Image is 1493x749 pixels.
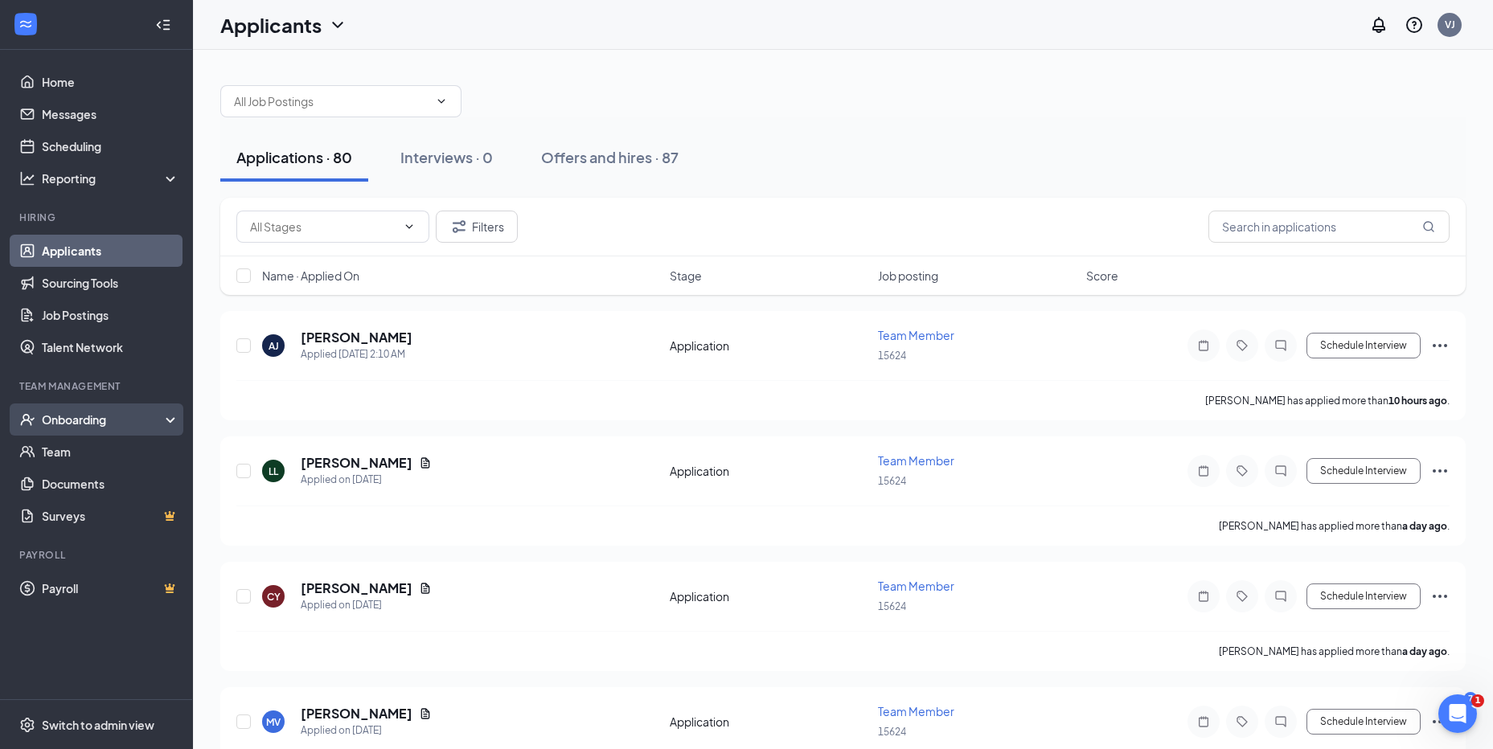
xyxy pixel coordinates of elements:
[1208,211,1450,243] input: Search in applications
[42,130,179,162] a: Scheduling
[419,707,432,720] svg: Document
[236,147,352,167] div: Applications · 80
[1306,709,1421,735] button: Schedule Interview
[42,235,179,267] a: Applicants
[1306,458,1421,484] button: Schedule Interview
[400,147,493,167] div: Interviews · 0
[1438,694,1477,733] iframe: Intercom live chat
[42,331,179,363] a: Talent Network
[19,717,35,733] svg: Settings
[155,17,171,33] svg: Collapse
[301,597,432,613] div: Applied on [DATE]
[220,11,322,39] h1: Applicants
[878,600,906,612] span: 15624
[269,465,278,478] div: LL
[301,579,412,597] h5: [PERSON_NAME]
[42,411,166,428] div: Onboarding
[42,717,154,733] div: Switch to admin view
[266,715,281,729] div: MV
[1194,339,1213,352] svg: Note
[301,346,412,362] div: Applied [DATE] 2:10 AM
[449,217,469,236] svg: Filter
[42,170,180,186] div: Reporting
[269,339,279,353] div: AJ
[878,268,938,284] span: Job posting
[42,267,179,299] a: Sourcing Tools
[42,500,179,532] a: SurveysCrown
[19,211,176,224] div: Hiring
[42,468,179,500] a: Documents
[42,572,179,604] a: PayrollCrown
[1194,465,1213,477] svg: Note
[42,66,179,98] a: Home
[42,299,179,331] a: Job Postings
[1422,220,1435,233] svg: MagnifyingGlass
[1430,461,1450,481] svg: Ellipses
[1464,692,1477,706] div: 7
[1194,590,1213,603] svg: Note
[1086,268,1118,284] span: Score
[878,453,954,468] span: Team Member
[234,92,429,110] input: All Job Postings
[878,350,906,362] span: 15624
[42,98,179,130] a: Messages
[670,268,702,284] span: Stage
[1271,590,1290,603] svg: ChatInactive
[541,147,679,167] div: Offers and hires · 87
[436,211,518,243] button: Filter Filters
[670,588,868,604] div: Application
[419,456,432,469] svg: Document
[18,16,34,32] svg: WorkstreamLogo
[1402,645,1447,657] b: a day ago
[301,329,412,346] h5: [PERSON_NAME]
[670,714,868,730] div: Application
[1471,694,1484,707] span: 1
[878,704,954,718] span: Team Member
[1430,336,1450,355] svg: Ellipses
[262,268,359,284] span: Name · Applied On
[1271,465,1290,477] svg: ChatInactive
[301,454,412,472] h5: [PERSON_NAME]
[1306,583,1421,609] button: Schedule Interview
[1219,645,1450,658] p: [PERSON_NAME] has applied more than .
[250,218,396,235] input: All Stages
[1205,394,1450,407] p: [PERSON_NAME] has applied more than .
[670,338,868,354] div: Application
[1271,715,1290,728] svg: ChatInactive
[328,15,347,35] svg: ChevronDown
[19,170,35,186] svg: Analysis
[1430,587,1450,606] svg: Ellipses
[19,411,35,428] svg: UserCheck
[403,220,416,233] svg: ChevronDown
[878,328,954,342] span: Team Member
[1233,339,1252,352] svg: Tag
[1271,339,1290,352] svg: ChatInactive
[878,726,906,738] span: 15624
[1388,395,1447,407] b: 10 hours ago
[1306,333,1421,358] button: Schedule Interview
[670,463,868,479] div: Application
[301,722,432,739] div: Applied on [DATE]
[419,582,432,595] svg: Document
[1369,15,1388,35] svg: Notifications
[1219,519,1450,533] p: [PERSON_NAME] has applied more than .
[267,590,281,604] div: CY
[42,436,179,468] a: Team
[878,579,954,593] span: Team Member
[301,705,412,722] h5: [PERSON_NAME]
[1430,712,1450,731] svg: Ellipses
[1233,715,1252,728] svg: Tag
[1233,465,1252,477] svg: Tag
[1194,715,1213,728] svg: Note
[301,472,432,488] div: Applied on [DATE]
[1445,18,1455,31] div: VJ
[19,379,176,393] div: Team Management
[878,475,906,487] span: 15624
[1233,590,1252,603] svg: Tag
[19,548,176,562] div: Payroll
[435,95,448,108] svg: ChevronDown
[1402,520,1447,532] b: a day ago
[1405,15,1424,35] svg: QuestionInfo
